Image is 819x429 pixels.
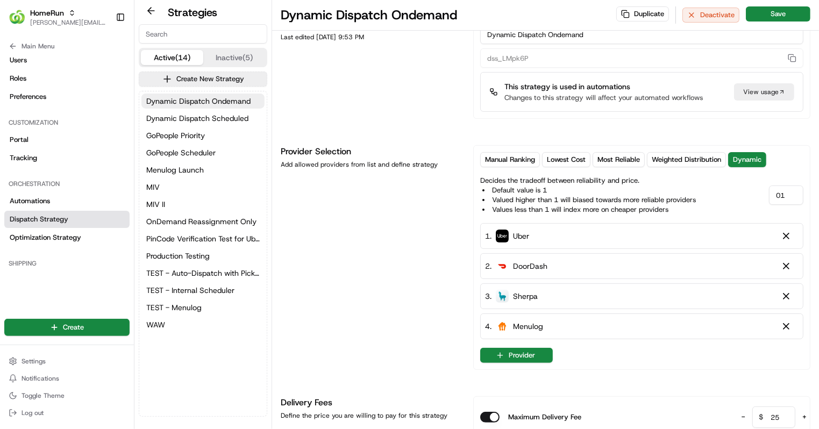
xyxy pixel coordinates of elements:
[733,155,761,165] span: Dynamic
[146,251,210,261] span: Production Testing
[30,18,107,27] button: [PERSON_NAME][EMAIL_ADDRESS][DOMAIN_NAME]
[10,153,37,163] span: Tracking
[728,152,766,167] button: Dynamic
[22,211,82,221] span: Knowledge Base
[146,113,248,124] span: Dynamic Dispatch Scheduled
[4,354,130,369] button: Settings
[146,268,260,278] span: TEST - Auto-Dispatch with Pickup Start Time
[4,371,130,386] button: Notifications
[141,180,265,195] button: MIV
[28,69,177,80] input: Clear
[281,6,457,24] h1: Dynamic Dispatch Ondemand
[141,197,265,212] button: MIV II
[146,319,165,330] span: WAW
[496,290,509,303] img: sherpa_logo.png
[11,156,28,173] img: Ben Goodger
[504,81,703,92] p: This strategy is used in automations
[139,71,267,87] button: Create New Strategy
[10,215,68,224] span: Dispatch Strategy
[22,391,65,400] span: Toggle Theme
[141,50,203,65] button: Active (14)
[513,321,543,332] span: Menulog
[746,6,810,22] button: Save
[168,5,217,20] h2: Strategies
[76,237,130,245] a: Powered byPylon
[141,266,265,281] button: TEST - Auto-Dispatch with Pickup Start Time
[11,212,19,220] div: 📗
[10,55,27,65] span: Users
[167,137,196,150] button: See all
[513,291,538,302] span: Sherpa
[480,152,540,167] button: Manual Ranking
[4,52,130,69] a: Users
[4,388,130,403] button: Toggle Theme
[485,290,538,302] div: 3 .
[141,300,265,315] button: TEST - Menulog
[504,93,703,103] p: Changes to this strategy will affect your automated workflows
[4,88,130,105] a: Preferences
[480,348,553,363] button: Provider
[146,216,257,227] span: OnDemand Reassignment Only
[597,155,640,165] span: Most Reliable
[10,92,46,102] span: Preferences
[141,94,265,109] button: Dynamic Dispatch Ondemand
[33,166,87,175] span: [PERSON_NAME]
[797,412,811,423] button: +
[485,230,529,242] div: 1 .
[146,199,165,210] span: MIV II
[4,131,130,148] a: Portal
[4,319,130,336] button: Create
[4,192,130,210] a: Automations
[6,206,87,226] a: 📗Knowledge Base
[4,405,130,420] button: Log out
[48,113,148,121] div: We're available if you need us!
[647,152,726,167] button: Weighted Distribution
[141,128,265,143] button: GoPeople Priority
[183,105,196,118] button: Start new chat
[496,320,509,333] img: justeat_logo.png
[547,155,586,165] span: Lowest Cost
[141,145,265,160] button: GoPeople Scheduler
[141,283,265,298] button: TEST - Internal Scheduler
[496,230,509,242] img: uber-new-logo.jpeg
[682,8,739,23] button: Deactivate
[4,229,130,246] a: Optimization Strategy
[102,211,173,221] span: API Documentation
[281,145,460,158] h1: Provider Selection
[480,176,696,215] p: Decides the tradeoff between reliability and price.
[141,248,265,263] a: Production Testing
[146,182,160,192] span: MIV
[4,39,130,54] button: Main Menu
[22,409,44,417] span: Log out
[281,411,460,420] div: Define the price you are willing to pay for this strategy
[22,374,59,383] span: Notifications
[281,33,460,41] div: Last edited [DATE] 9:53 PM
[11,139,72,148] div: Past conversations
[10,233,81,242] span: Optimization Strategy
[203,50,266,65] button: Inactive (5)
[10,135,29,145] span: Portal
[736,412,750,423] button: -
[485,320,543,332] div: 4 .
[146,302,202,313] span: TEST - Menulog
[4,70,130,87] a: Roles
[141,162,265,177] button: Menulog Launch
[485,260,547,272] div: 2 .
[146,233,260,244] span: PinCode Verification Test for Uber Preferred Vendor
[9,9,26,26] img: HomeRun
[734,83,794,101] a: View usage
[11,10,32,32] img: Nash
[30,8,64,18] button: HomeRun
[4,114,130,131] div: Customization
[141,111,265,126] button: Dynamic Dispatch Scheduled
[11,42,196,60] p: Welcome 👋
[141,231,265,246] button: PinCode Verification Test for Uber Preferred Vendor
[22,42,54,51] span: Main Menu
